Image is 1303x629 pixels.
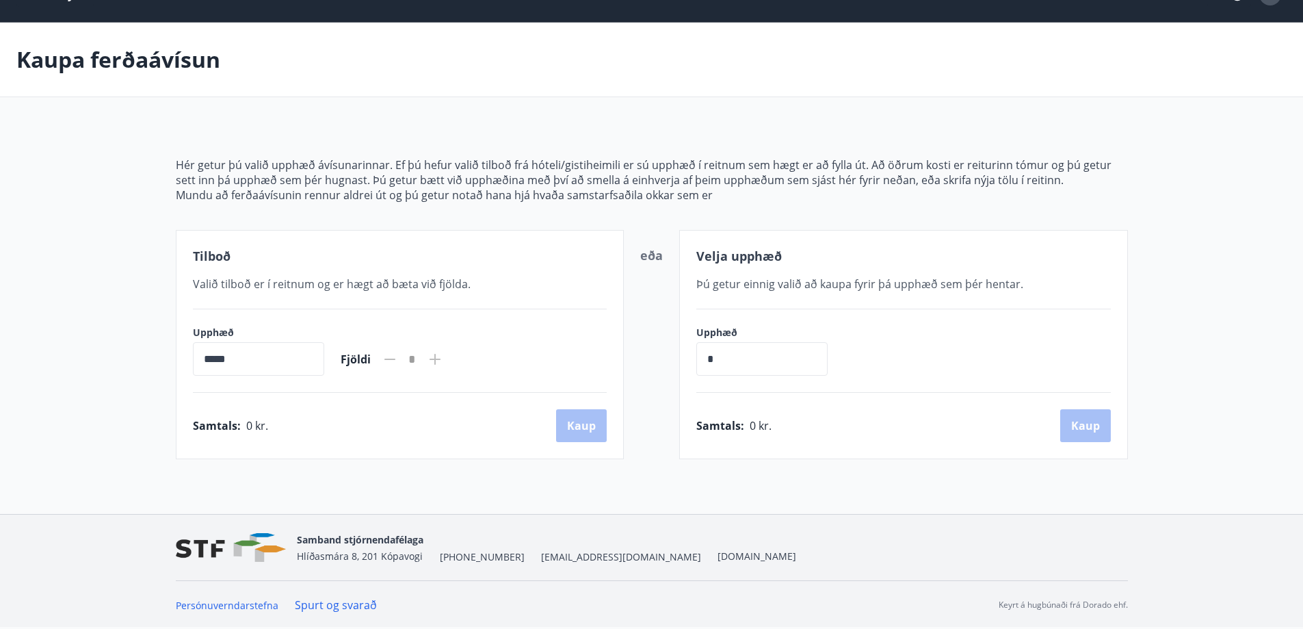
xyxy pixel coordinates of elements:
[176,157,1128,188] p: Hér getur þú valið upphæð ávísunarinnar. Ef þú hefur valið tilboð frá hóteli/gistiheimili er sú u...
[696,326,841,339] label: Upphæð
[297,550,423,563] span: Hlíðasmára 8, 201 Kópavogi
[176,533,286,563] img: vjCaq2fThgY3EUYqSgpjEiBg6WP39ov69hlhuPVN.png
[640,247,663,264] span: eða
[750,418,772,433] span: 0 kr.
[193,277,471,292] span: Valið tilboð er í reitnum og er hægt að bæta við fjölda.
[999,599,1128,611] p: Keyrt á hugbúnaði frá Dorado ehf.
[696,277,1023,292] span: Þú getur einnig valið að kaupa fyrir þá upphæð sem þér hentar.
[246,418,268,433] span: 0 kr.
[193,418,241,433] span: Samtals :
[16,44,220,75] p: Kaupa ferðaávísun
[541,550,701,564] span: [EMAIL_ADDRESS][DOMAIN_NAME]
[176,188,1128,203] p: Mundu að ferðaávísunin rennur aldrei út og þú getur notað hana hjá hvaða samstarfsaðila okkar sem er
[193,248,231,264] span: Tilboð
[696,248,782,264] span: Velja upphæð
[718,550,796,563] a: [DOMAIN_NAME]
[193,326,324,339] label: Upphæð
[440,550,525,564] span: [PHONE_NUMBER]
[297,533,423,546] span: Samband stjórnendafélaga
[295,598,377,613] a: Spurt og svarað
[341,352,371,367] span: Fjöldi
[176,599,278,612] a: Persónuverndarstefna
[696,418,744,433] span: Samtals :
